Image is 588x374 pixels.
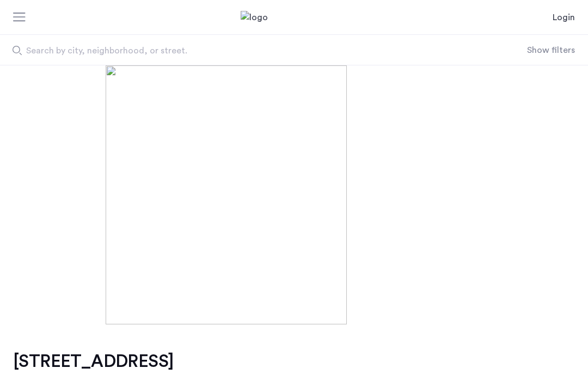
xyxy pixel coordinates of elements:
h1: [STREET_ADDRESS] [13,351,223,372]
img: logo [241,11,347,24]
button: Show or hide filters [527,44,575,57]
a: Cazamio Logo [241,11,347,24]
img: [object%20Object] [106,65,482,324]
a: Login [553,11,575,24]
span: Search by city, neighborhood, or street. [26,44,448,57]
